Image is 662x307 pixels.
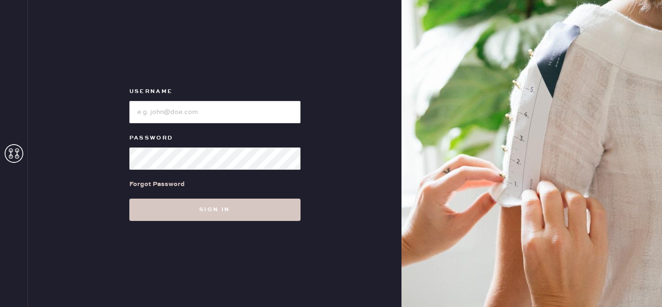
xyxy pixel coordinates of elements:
[129,101,301,123] input: e.g. john@doe.com
[129,86,301,97] label: Username
[129,133,301,144] label: Password
[129,170,185,199] a: Forgot Password
[129,179,185,189] div: Forgot Password
[129,199,301,221] button: Sign in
